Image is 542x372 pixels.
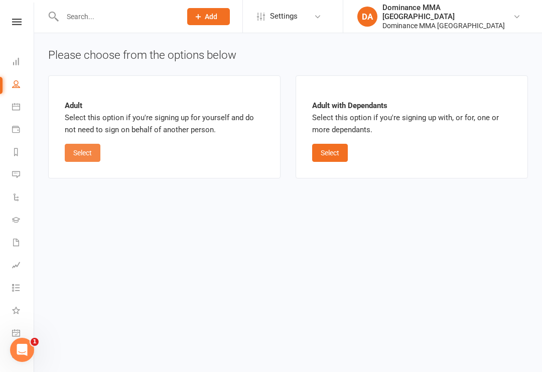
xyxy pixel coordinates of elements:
[357,7,377,27] div: DA
[12,300,35,323] a: What's New
[59,10,174,24] input: Search...
[12,323,35,345] a: General attendance kiosk mode
[12,51,35,74] a: Dashboard
[382,3,513,21] div: Dominance MMA [GEOGRAPHIC_DATA]
[12,142,35,164] a: Reports
[12,97,35,119] a: Calendar
[12,119,35,142] a: Payments
[48,47,528,63] div: Please choose from the options below
[382,21,513,30] div: Dominance MMA [GEOGRAPHIC_DATA]
[312,101,387,110] strong: Adult with Dependants
[205,13,217,21] span: Add
[65,144,100,162] button: Select
[65,101,82,110] strong: Adult
[312,144,348,162] button: Select
[12,255,35,277] a: Assessments
[10,338,34,362] iframe: Intercom live chat
[312,100,511,136] p: Select this option if you're signing up with, or for, one or more dependants.
[187,8,230,25] button: Add
[270,5,298,28] span: Settings
[65,100,264,136] p: Select this option if you're signing up for yourself and do not need to sign on behalf of another...
[12,74,35,97] a: People
[31,338,39,346] span: 1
